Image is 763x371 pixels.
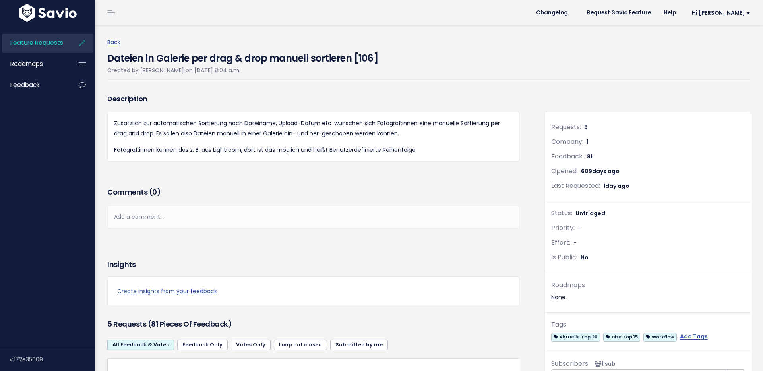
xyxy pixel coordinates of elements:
a: Back [107,38,120,46]
a: Add Tags [680,332,708,342]
span: Aktuelle Top 20 [551,333,600,341]
a: Hi [PERSON_NAME] [682,7,757,19]
a: Submitted by me [330,340,388,350]
a: Aktuelle Top 20 [551,332,600,342]
span: Opened: [551,166,578,176]
span: 1 [587,138,589,146]
span: Feature Requests [10,39,63,47]
span: days ago [592,167,620,175]
span: 1 [603,182,629,190]
span: alte Top 15 [603,333,640,341]
span: Roadmaps [10,60,43,68]
p: Zusätzlich zur automatischen Sortierung nach Dateiname, Upload-Datum etc. wünschen sich Fotograf:... [114,118,513,138]
span: 5 [584,123,588,131]
p: Fotograf:innen kennen das z. B. aus Lightroom, dort ist das möglich und heißt Benutzerdefinierte ... [114,145,513,155]
span: - [578,224,581,232]
h3: Comments ( ) [107,187,519,198]
div: None. [551,292,744,302]
span: Is Public: [551,253,577,262]
a: All Feedback & Votes [107,340,174,350]
a: Loop not closed [274,340,327,350]
a: Feedback [2,76,66,94]
span: 609 [581,167,620,175]
span: Subscribers [551,359,588,368]
div: Tags [551,319,744,330]
span: Hi [PERSON_NAME] [692,10,750,16]
span: Status: [551,209,572,218]
span: 81 [587,153,593,160]
span: Created by [PERSON_NAME] on [DATE] 8:04 a.m. [107,66,240,74]
span: Feedback: [551,152,584,161]
h3: Insights [107,259,136,270]
span: Requests: [551,122,581,131]
span: Feedback [10,81,39,89]
h4: Dateien in Galerie per drag & drop manuell sortieren [106] [107,47,378,66]
span: Changelog [536,10,568,15]
a: Roadmaps [2,55,66,73]
span: Last Requested: [551,181,600,190]
a: alte Top 15 [603,332,640,342]
span: day ago [605,182,629,190]
div: v.172e35009 [10,349,95,370]
span: Untriaged [575,209,605,217]
a: Help [657,7,682,19]
a: Request Savio Feature [581,7,657,19]
div: Roadmaps [551,280,744,291]
span: Effort: [551,238,570,247]
span: Priority: [551,223,575,232]
span: - [573,239,577,247]
span: 0 [152,187,157,197]
a: Create insights from your feedback [117,286,509,296]
img: logo-white.9d6f32f41409.svg [17,4,79,22]
a: Feature Requests [2,34,66,52]
h3: Description [107,93,519,104]
div: Add a comment... [107,205,519,229]
span: No [581,253,589,261]
a: Feedback Only [177,340,228,350]
a: Votes Only [231,340,271,350]
a: Workflow [643,332,676,342]
span: Workflow [643,333,676,341]
h3: 5 Requests (81 pieces of Feedback) [107,319,516,330]
span: <p><strong>Subscribers</strong><br><br> - Felix Junk<br> </p> [591,360,616,368]
span: Company: [551,137,583,146]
